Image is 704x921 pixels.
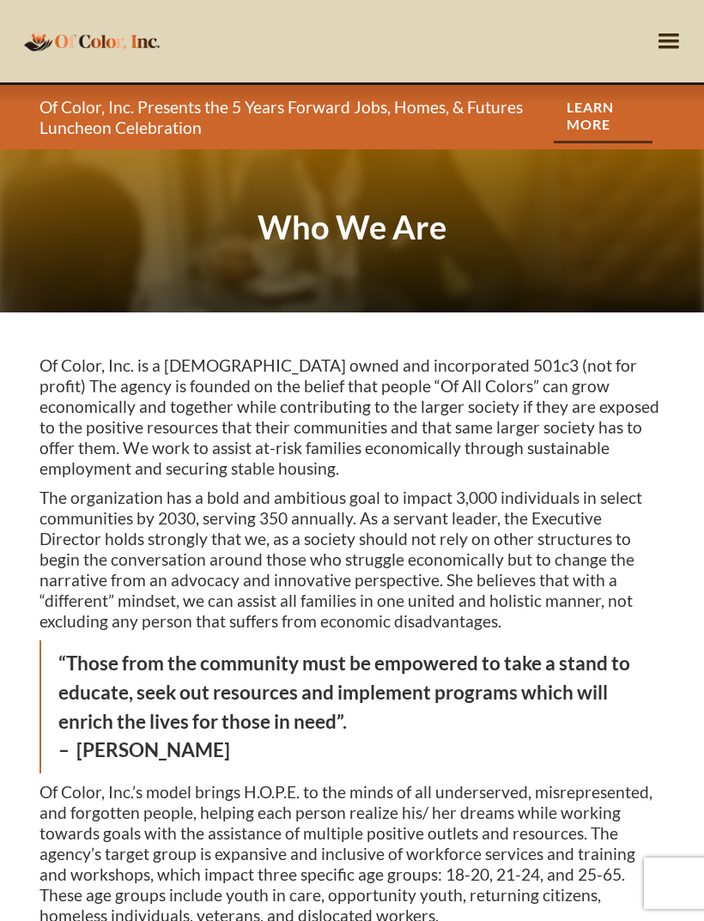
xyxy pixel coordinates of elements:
p: Of Color, Inc. Presents the 5 Years Forward Jobs, Homes, & Futures Luncheon Celebration [39,97,542,138]
a: Learn More [554,91,652,143]
p: Of Color, Inc. is a [DEMOGRAPHIC_DATA] owned and incorporated 501c3 (not for profit) The agency i... [39,355,665,479]
blockquote: “Those from the community must be empowered to take a stand to educate, seek out resources and im... [39,640,665,773]
p: The organization has a bold and ambitious goal to impact 3,000 individuals in select communities ... [39,488,665,632]
strong: Who We Are [258,207,446,246]
a: home [19,21,165,61]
